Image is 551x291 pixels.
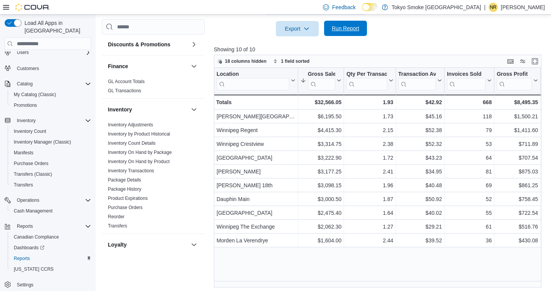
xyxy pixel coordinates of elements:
[518,57,527,66] button: Display options
[398,112,442,121] div: $45.16
[21,19,91,34] span: Load All Apps in [GEOGRAPHIC_DATA]
[300,112,341,121] div: $6,195.50
[11,127,91,136] span: Inventory Count
[2,115,94,126] button: Inventory
[8,147,94,158] button: Manifests
[300,139,341,149] div: $3,314.75
[102,120,205,234] div: Inventory
[214,57,270,66] button: 18 columns hidden
[217,236,295,245] div: Morden La Verendrye
[346,71,393,90] button: Qty Per Transaction
[108,106,132,113] h3: Inventory
[11,232,62,242] a: Canadian Compliance
[14,182,33,188] span: Transfers
[300,167,341,176] div: $3,177.25
[14,48,91,57] span: Users
[108,214,124,219] a: Reorder
[497,98,538,107] div: $8,495.35
[11,101,91,110] span: Promotions
[189,62,199,71] button: Finance
[214,46,545,53] p: Showing 10 of 10
[8,126,94,137] button: Inventory Count
[490,3,496,12] span: NR
[17,197,39,203] span: Operations
[108,159,170,165] span: Inventory On Hand by Product
[497,153,538,162] div: $707.54
[8,169,94,180] button: Transfers (Classic)
[2,47,94,58] button: Users
[17,282,33,288] span: Settings
[108,141,156,146] a: Inventory Count Details
[447,139,492,149] div: 53
[8,264,94,275] button: [US_STATE] CCRS
[108,168,154,173] a: Inventory Transactions
[17,65,39,72] span: Customers
[14,128,46,134] span: Inventory Count
[484,3,486,12] p: |
[332,3,355,11] span: Feedback
[2,62,94,74] button: Customers
[11,243,91,252] span: Dashboards
[346,153,393,162] div: 1.72
[217,181,295,190] div: [PERSON_NAME] 18th
[530,57,540,66] button: Enter fullscreen
[398,236,442,245] div: $39.52
[497,222,538,231] div: $516.76
[14,48,32,57] button: Users
[17,118,36,124] span: Inventory
[346,126,393,135] div: 2.15
[14,208,52,214] span: Cash Management
[14,255,30,262] span: Reports
[14,116,91,125] span: Inventory
[216,98,295,107] div: Totals
[14,280,36,289] a: Settings
[11,148,36,157] a: Manifests
[8,242,94,253] a: Dashboards
[108,41,170,48] h3: Discounts & Promotions
[14,79,36,88] button: Catalog
[308,71,335,90] div: Gross Sales
[11,159,91,168] span: Purchase Orders
[11,180,91,190] span: Transfers
[217,112,295,121] div: [PERSON_NAME][GEOGRAPHIC_DATA]
[189,105,199,114] button: Inventory
[300,126,341,135] div: $4,415.30
[506,57,515,66] button: Keyboard shortcuts
[8,232,94,242] button: Canadian Compliance
[225,58,267,64] span: 18 columns hidden
[108,223,127,229] span: Transfers
[2,195,94,206] button: Operations
[108,62,128,70] h3: Finance
[447,153,492,162] div: 64
[300,208,341,217] div: $2,475.40
[11,170,55,179] a: Transfers (Classic)
[108,62,188,70] button: Finance
[280,21,314,36] span: Export
[308,71,335,78] div: Gross Sales
[108,186,141,192] span: Package History
[108,205,143,210] a: Purchase Orders
[392,3,481,12] p: Tokyo Smoke [GEOGRAPHIC_DATA]
[497,195,538,204] div: $758.45
[447,71,486,90] div: Invoices Sold
[8,89,94,100] button: My Catalog (Classic)
[497,181,538,190] div: $861.25
[217,139,295,149] div: Winnipeg Crestview
[447,71,486,78] div: Invoices Sold
[14,245,44,251] span: Dashboards
[108,204,143,211] span: Purchase Orders
[14,92,56,98] span: My Catalog (Classic)
[346,98,393,107] div: 1.93
[14,79,91,88] span: Catalog
[398,71,436,90] div: Transaction Average
[346,71,387,78] div: Qty Per Transaction
[8,158,94,169] button: Purchase Orders
[217,71,289,90] div: Location
[11,243,47,252] a: Dashboards
[398,126,442,135] div: $52.38
[497,71,532,78] div: Gross Profit
[2,221,94,232] button: Reports
[346,167,393,176] div: 2.41
[108,122,153,128] a: Inventory Adjustments
[8,137,94,147] button: Inventory Manager (Classic)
